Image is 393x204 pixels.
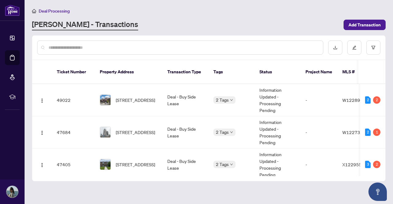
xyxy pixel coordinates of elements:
button: filter [366,40,380,55]
div: 2 [373,161,380,168]
button: download [328,40,342,55]
span: W12289623 [342,97,368,103]
a: [PERSON_NAME] - Transactions [32,19,138,30]
th: Project Name [301,60,337,84]
span: W12273768 [342,129,368,135]
th: MLS # [337,60,374,84]
span: down [230,98,233,102]
span: download [333,45,337,50]
div: 1 [373,129,380,136]
td: 47405 [52,148,95,181]
span: Deal Processing [39,8,70,14]
span: 2 Tags [216,96,229,103]
span: [STREET_ADDRESS] [116,129,155,136]
img: logo [5,5,20,16]
span: filter [371,45,375,50]
img: Logo [40,130,45,135]
td: Information Updated - Processing Pending [255,116,301,148]
th: Tags [208,60,255,84]
img: thumbnail-img [100,159,111,170]
div: 2 [365,96,371,104]
td: Deal - Buy Side Lease [162,84,208,116]
button: edit [347,40,361,55]
th: Transaction Type [162,60,208,84]
td: - [301,116,337,148]
td: Information Updated - Processing Pending [255,84,301,116]
span: [STREET_ADDRESS] [116,161,155,168]
div: 3 [365,161,371,168]
th: Status [255,60,301,84]
span: 2 Tags [216,161,229,168]
span: Add Transaction [348,20,381,30]
td: 49022 [52,84,95,116]
button: Add Transaction [344,20,386,30]
img: Logo [40,98,45,103]
td: Deal - Buy Side Lease [162,116,208,148]
td: Deal - Buy Side Lease [162,148,208,181]
button: Open asap [368,183,387,201]
td: - [301,148,337,181]
td: Information Updated - Processing Pending [255,148,301,181]
button: Logo [37,127,47,137]
img: Logo [40,163,45,167]
span: down [230,163,233,166]
img: thumbnail-img [100,95,111,105]
span: edit [352,45,356,50]
span: [STREET_ADDRESS] [116,97,155,103]
div: 2 [365,129,371,136]
span: down [230,131,233,134]
div: 2 [373,96,380,104]
th: Ticket Number [52,60,95,84]
span: 2 Tags [216,129,229,136]
button: Logo [37,95,47,105]
span: home [32,9,36,13]
img: thumbnail-img [100,127,111,137]
button: Logo [37,160,47,169]
td: 47684 [52,116,95,148]
th: Property Address [95,60,162,84]
span: X12295580 [342,162,367,167]
img: Profile Icon [6,186,18,198]
td: - [301,84,337,116]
